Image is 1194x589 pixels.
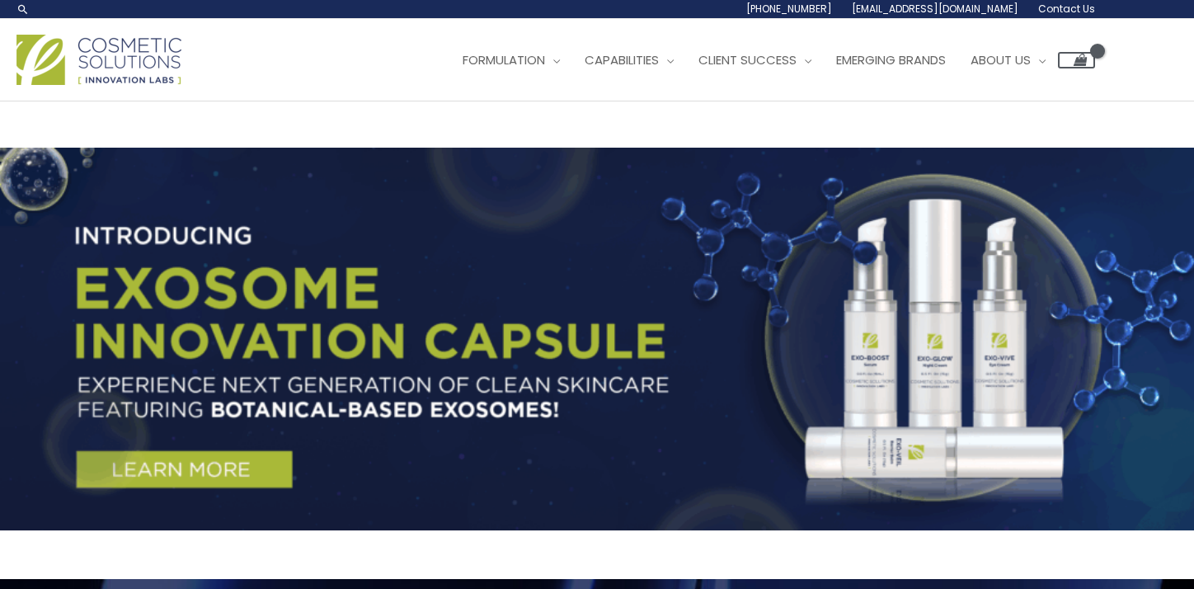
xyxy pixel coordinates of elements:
span: [EMAIL_ADDRESS][DOMAIN_NAME] [852,2,1018,16]
span: Formulation [463,51,545,68]
a: Emerging Brands [824,35,958,85]
a: Client Success [686,35,824,85]
a: Search icon link [16,2,30,16]
nav: Site Navigation [438,35,1095,85]
a: Capabilities [572,35,686,85]
a: Formulation [450,35,572,85]
a: About Us [958,35,1058,85]
span: About Us [971,51,1031,68]
span: Capabilities [585,51,659,68]
a: View Shopping Cart, empty [1058,52,1095,68]
span: [PHONE_NUMBER] [746,2,832,16]
span: Emerging Brands [836,51,946,68]
span: Client Success [698,51,797,68]
img: Cosmetic Solutions Logo [16,35,181,85]
span: Contact Us [1038,2,1095,16]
